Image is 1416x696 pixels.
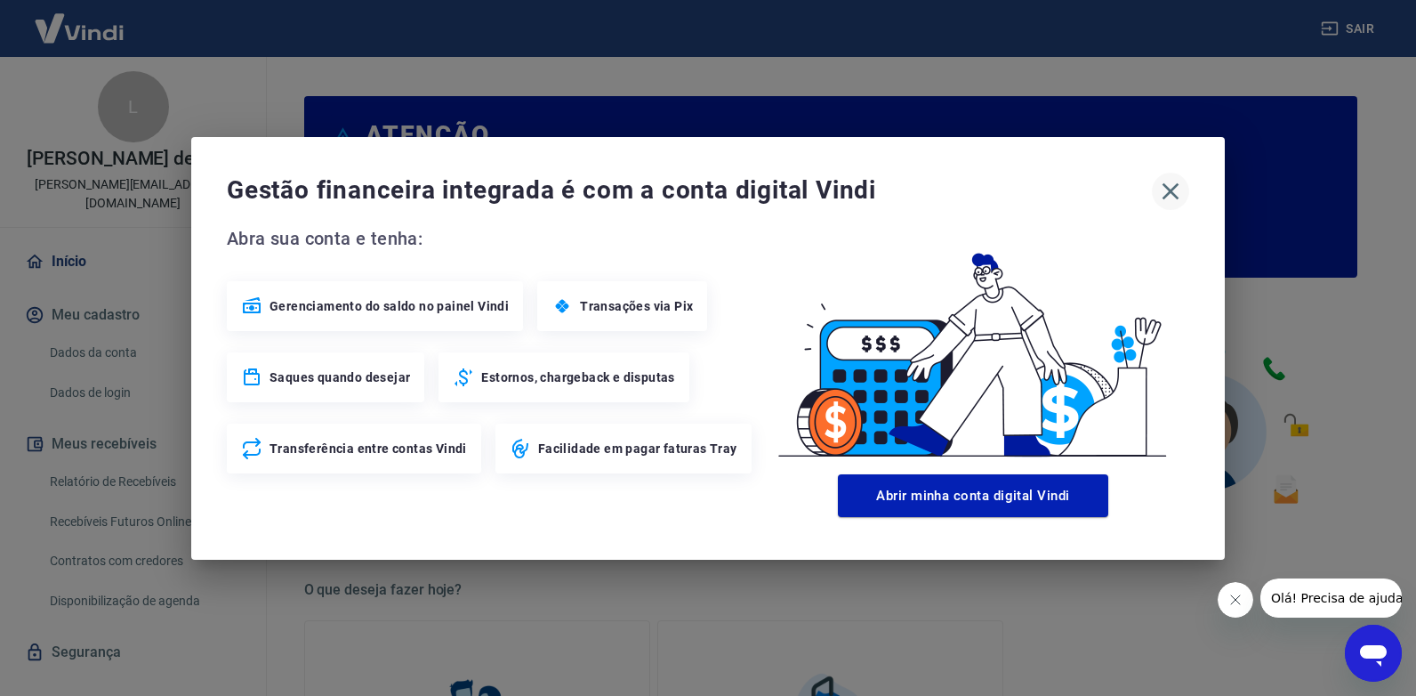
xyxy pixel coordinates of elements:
span: Saques quando desejar [270,368,410,386]
iframe: Botão para abrir a janela de mensagens [1345,625,1402,682]
iframe: Mensagem da empresa [1260,579,1402,618]
span: Transferência entre contas Vindi [270,440,467,457]
span: Gestão financeira integrada é com a conta digital Vindi [227,173,1152,208]
button: Abrir minha conta digital Vindi [838,474,1108,517]
span: Abra sua conta e tenha: [227,224,757,253]
span: Transações via Pix [580,297,693,315]
span: Olá! Precisa de ajuda? [11,12,149,27]
span: Gerenciamento do saldo no painel Vindi [270,297,509,315]
span: Estornos, chargeback e disputas [481,368,674,386]
img: Good Billing [757,224,1189,467]
iframe: Fechar mensagem [1218,582,1253,618]
span: Facilidade em pagar faturas Tray [538,440,737,457]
